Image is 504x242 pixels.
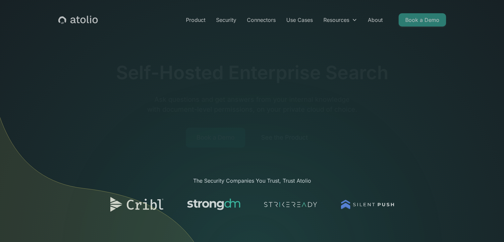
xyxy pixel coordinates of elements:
img: logo [341,195,394,214]
a: Security [211,13,242,27]
a: Use Cases [281,13,318,27]
h1: Self-Hosted Enterprise Search [116,62,388,84]
div: Resources [323,16,349,24]
a: About [363,13,388,27]
img: logo [264,195,317,214]
a: home [58,16,98,24]
a: Connectors [242,13,281,27]
div: Resources [318,13,363,27]
a: Product [181,13,211,27]
p: Ask questions and get answers from your internal knowledge with document-level permissions, on yo... [125,94,379,114]
div: The Security Companies You Trust, Trust Atolio [104,177,401,185]
a: See the Product [251,128,318,148]
a: Book a Demo [399,13,446,27]
a: Book a Demo [186,128,245,148]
